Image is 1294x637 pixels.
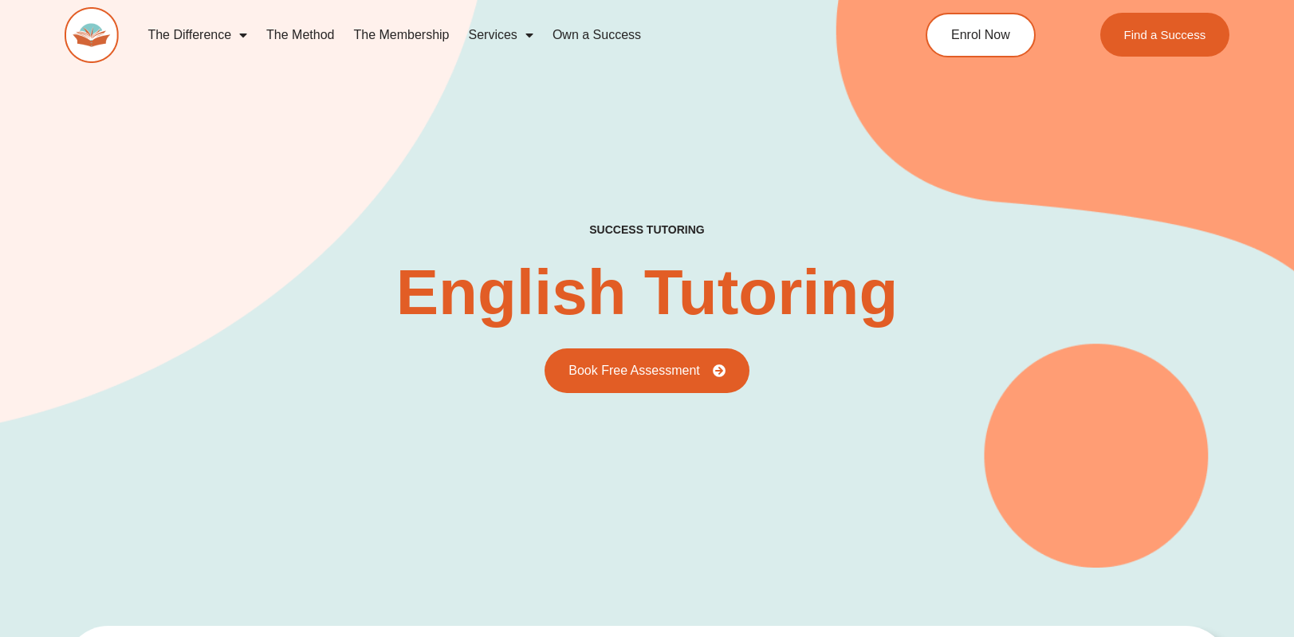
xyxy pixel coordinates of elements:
a: Book Free Assessment [545,348,749,393]
span: Find a Success [1123,29,1206,41]
a: Own a Success [543,17,651,53]
nav: Menu [138,17,859,53]
a: Services [459,17,543,53]
h2: success tutoring [589,222,704,237]
h2: English Tutoring [396,261,899,324]
a: Find a Success [1099,13,1229,57]
a: The Difference [138,17,257,53]
span: Enrol Now [951,29,1010,41]
a: The Membership [344,17,458,53]
a: The Method [257,17,344,53]
span: Book Free Assessment [568,364,700,377]
a: Enrol Now [926,13,1036,57]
